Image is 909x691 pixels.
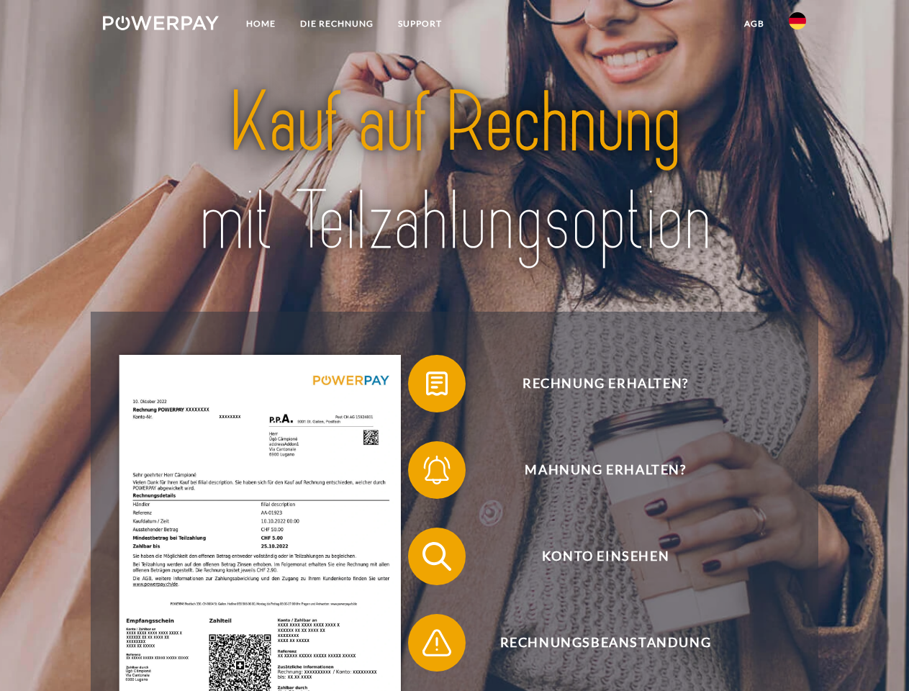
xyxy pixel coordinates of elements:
button: Rechnungsbeanstandung [408,614,782,672]
a: Home [234,11,288,37]
button: Mahnung erhalten? [408,441,782,499]
span: Rechnung erhalten? [429,355,782,412]
img: qb_bill.svg [419,366,455,402]
span: Konto einsehen [429,528,782,585]
img: title-powerpay_de.svg [137,69,772,276]
a: SUPPORT [386,11,454,37]
button: Konto einsehen [408,528,782,585]
button: Rechnung erhalten? [408,355,782,412]
img: qb_search.svg [419,538,455,574]
a: DIE RECHNUNG [288,11,386,37]
img: de [789,12,806,30]
a: agb [732,11,777,37]
img: logo-powerpay-white.svg [103,16,219,30]
span: Mahnung erhalten? [429,441,782,499]
img: qb_warning.svg [419,625,455,661]
span: Rechnungsbeanstandung [429,614,782,672]
img: qb_bell.svg [419,452,455,488]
